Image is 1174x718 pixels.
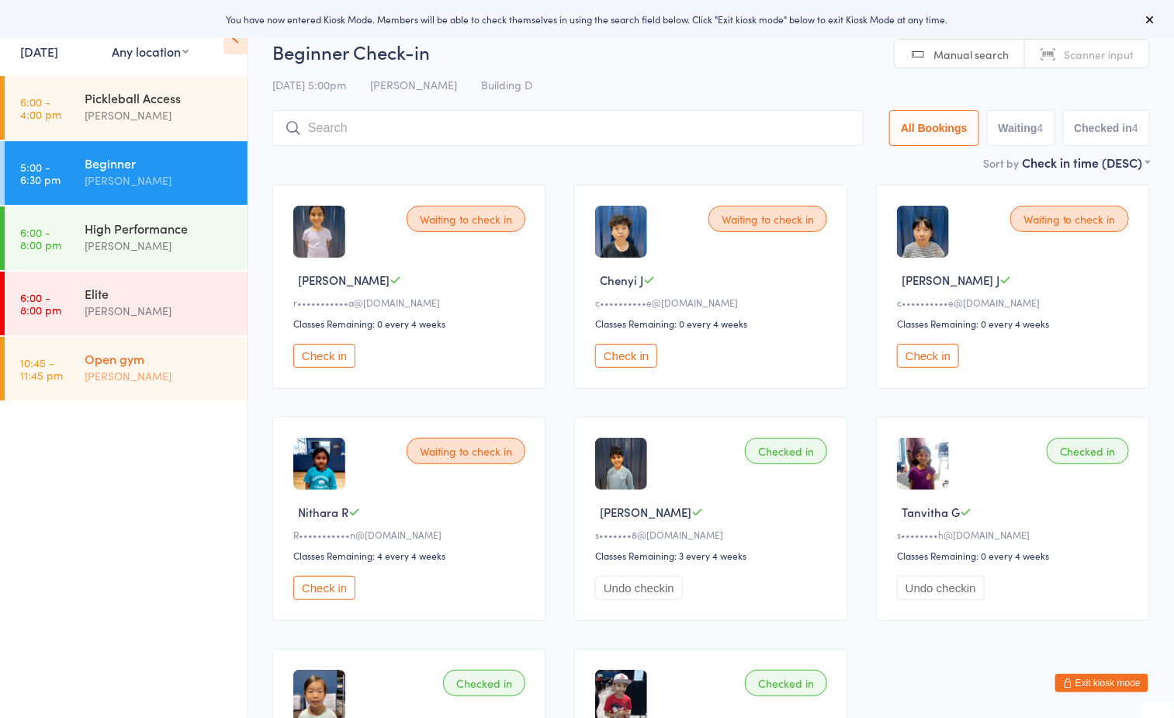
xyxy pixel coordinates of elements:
img: image1725401122.png [897,206,949,258]
div: You have now entered Kiosk Mode. Members will be able to check themselves in using the search fie... [25,12,1149,26]
span: [PERSON_NAME] J [902,272,999,288]
div: Waiting to check in [708,206,827,232]
span: Tanvitha G [902,504,960,520]
a: 10:45 -11:45 pmOpen gym[PERSON_NAME] [5,337,248,401]
span: [PERSON_NAME] [370,77,457,92]
img: image1725401155.png [595,206,647,258]
a: [DATE] [20,43,58,60]
button: Check in [897,344,959,368]
div: Pickleball Access [85,89,234,106]
div: s•••••••8@[DOMAIN_NAME] [595,528,832,541]
time: 10:45 - 11:45 pm [20,356,63,381]
div: Waiting to check in [407,206,525,232]
span: Nithara R [298,504,348,520]
time: 6:00 - 4:00 pm [20,95,61,120]
span: [PERSON_NAME] [298,272,390,288]
div: [PERSON_NAME] [85,172,234,189]
div: r•••••••••••a@[DOMAIN_NAME] [293,296,530,309]
time: 6:00 - 8:00 pm [20,226,61,251]
span: Manual search [933,47,1009,62]
div: Classes Remaining: 4 every 4 weeks [293,549,530,562]
div: Classes Remaining: 0 every 4 weeks [897,549,1134,562]
div: Checked in [745,438,827,464]
div: High Performance [85,220,234,237]
div: c••••••••••e@[DOMAIN_NAME] [595,296,832,309]
div: Beginner [85,154,234,172]
div: Checked in [745,670,827,696]
img: image1737416037.png [595,438,647,490]
button: Check in [293,344,355,368]
span: Scanner input [1064,47,1134,62]
div: [PERSON_NAME] [85,106,234,124]
a: 5:00 -6:30 pmBeginner[PERSON_NAME] [5,141,248,205]
div: Any location [112,43,189,60]
div: Checked in [1047,438,1129,464]
button: Undo checkin [897,576,985,600]
div: [PERSON_NAME] [85,302,234,320]
div: R•••••••••••n@[DOMAIN_NAME] [293,528,530,541]
img: image1708730632.png [293,438,345,490]
button: Checked in4 [1063,110,1151,146]
div: Open gym [85,350,234,367]
button: Check in [293,576,355,600]
div: Checked in [443,670,525,696]
time: 6:00 - 8:00 pm [20,291,61,316]
span: [PERSON_NAME] [600,504,691,520]
button: Check in [595,344,657,368]
span: Chenyi J [600,272,643,288]
div: Classes Remaining: 0 every 4 weeks [897,317,1134,330]
span: [DATE] 5:00pm [272,77,346,92]
div: s••••••••h@[DOMAIN_NAME] [897,528,1134,541]
div: [PERSON_NAME] [85,367,234,385]
div: Check in time (DESC) [1022,154,1150,171]
div: [PERSON_NAME] [85,237,234,255]
input: Search [272,110,864,146]
button: Waiting4 [987,110,1055,146]
div: 4 [1037,122,1044,134]
div: Elite [85,285,234,302]
div: Classes Remaining: 0 every 4 weeks [595,317,832,330]
a: 6:00 -4:00 pmPickleball Access[PERSON_NAME] [5,76,248,140]
div: Waiting to check in [407,438,525,464]
h2: Beginner Check-in [272,39,1150,64]
img: image1754949956.png [293,206,345,258]
div: Classes Remaining: 0 every 4 weeks [293,317,530,330]
a: 6:00 -8:00 pmHigh Performance[PERSON_NAME] [5,206,248,270]
div: Waiting to check in [1010,206,1129,232]
a: 6:00 -8:00 pmElite[PERSON_NAME] [5,272,248,335]
button: All Bookings [889,110,979,146]
div: c••••••••••e@[DOMAIN_NAME] [897,296,1134,309]
label: Sort by [983,155,1019,171]
div: 4 [1132,122,1138,134]
span: Building D [481,77,532,92]
img: image1716752273.png [897,438,949,490]
div: Classes Remaining: 3 every 4 weeks [595,549,832,562]
button: Exit kiosk mode [1055,674,1148,692]
time: 5:00 - 6:30 pm [20,161,61,186]
button: Undo checkin [595,576,683,600]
